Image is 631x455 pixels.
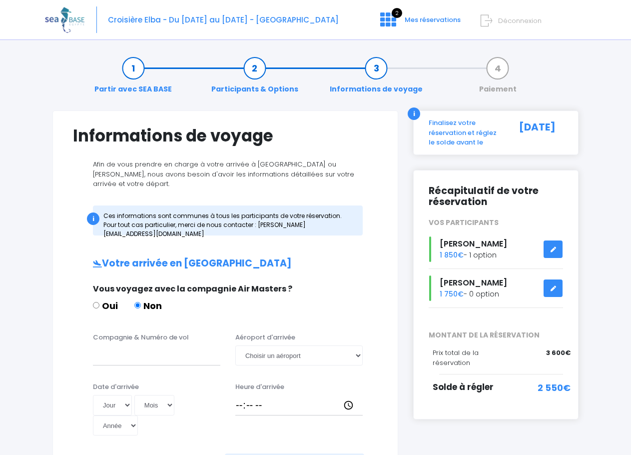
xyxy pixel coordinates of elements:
[73,159,378,189] p: Afin de vous prendre en charge à votre arrivée à [GEOGRAPHIC_DATA] ou [PERSON_NAME], nous avons b...
[93,205,363,235] div: Ces informations sont communes à tous les participants de votre réservation. Pour tout cas partic...
[93,332,189,342] label: Compagnie & Numéro de vol
[421,330,571,340] span: MONTANT DE LA RÉSERVATION
[433,348,479,367] span: Prix total de la réservation
[421,236,571,262] div: - 1 option
[325,63,428,94] a: Informations de voyage
[134,302,141,308] input: Non
[87,212,99,225] div: i
[405,15,461,24] span: Mes réservations
[508,118,571,147] div: [DATE]
[235,382,284,392] label: Heure d'arrivée
[93,283,292,294] span: Vous voyagez avec la compagnie Air Masters ?
[433,381,494,393] span: Solde à régler
[93,382,139,392] label: Date d'arrivée
[73,258,378,269] h2: Votre arrivée en [GEOGRAPHIC_DATA]
[498,16,542,25] span: Déconnexion
[408,107,420,120] div: i
[440,289,464,299] span: 1 750€
[89,63,177,94] a: Partir avec SEA BASE
[73,126,378,145] h1: Informations de voyage
[429,185,563,208] h2: Récapitulatif de votre réservation
[134,299,162,312] label: Non
[474,63,522,94] a: Paiement
[421,118,508,147] div: Finalisez votre réservation et réglez le solde avant le
[421,217,571,228] div: VOS PARTICIPANTS
[421,275,571,301] div: - 0 option
[372,18,467,28] a: 2 Mes réservations
[546,348,571,358] span: 3 600€
[235,332,295,342] label: Aéroport d'arrivée
[538,381,571,394] span: 2 550€
[440,277,507,288] span: [PERSON_NAME]
[392,8,402,18] span: 2
[108,14,339,25] span: Croisière Elba - Du [DATE] au [DATE] - [GEOGRAPHIC_DATA]
[206,63,303,94] a: Participants & Options
[93,302,99,308] input: Oui
[440,238,507,249] span: [PERSON_NAME]
[440,250,464,260] span: 1 850€
[93,299,118,312] label: Oui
